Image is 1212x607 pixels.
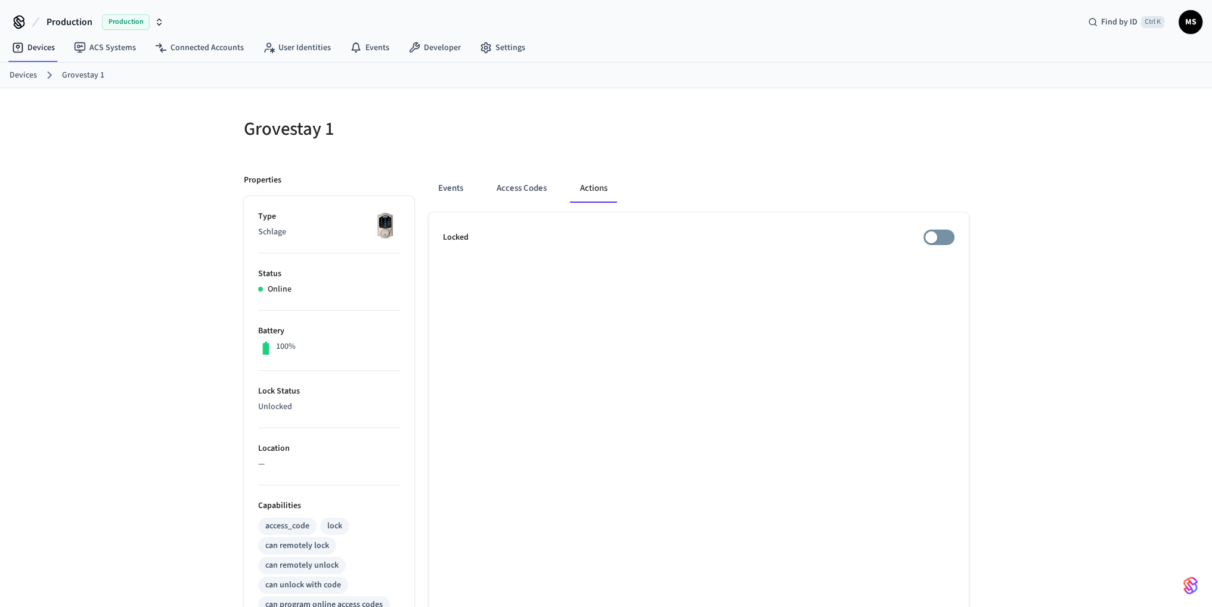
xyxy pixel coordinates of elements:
[571,174,617,203] button: Actions
[244,117,599,141] h5: Grovestay 1
[265,520,309,532] div: access_code
[258,226,400,239] p: Schlage
[487,174,556,203] button: Access Codes
[327,520,342,532] div: lock
[2,37,64,58] a: Devices
[265,559,339,572] div: can remotely unlock
[470,37,535,58] a: Settings
[399,37,470,58] a: Developer
[1180,11,1201,33] span: MS
[258,401,400,413] p: Unlocked
[1179,10,1202,34] button: MS
[258,442,400,455] p: Location
[340,37,399,58] a: Events
[258,385,400,398] p: Lock Status
[64,37,145,58] a: ACS Systems
[258,500,400,512] p: Capabilities
[265,540,329,552] div: can remotely lock
[429,174,969,203] div: ant example
[253,37,340,58] a: User Identities
[258,325,400,337] p: Battery
[258,268,400,280] p: Status
[429,174,473,203] button: Events
[62,69,104,82] a: Grovestay 1
[258,458,400,470] p: —
[1078,11,1174,33] div: Find by IDCtrl K
[443,231,469,244] p: Locked
[1183,576,1198,595] img: SeamLogoGradient.69752ec5.svg
[244,174,281,187] p: Properties
[47,15,92,29] span: Production
[10,69,37,82] a: Devices
[1141,16,1164,28] span: Ctrl K
[265,579,341,591] div: can unlock with code
[145,37,253,58] a: Connected Accounts
[102,14,150,30] span: Production
[1101,16,1137,28] span: Find by ID
[370,210,400,240] img: Schlage Sense Smart Deadbolt with Camelot Trim, Front
[268,283,292,296] p: Online
[258,210,400,223] p: Type
[276,340,296,353] p: 100%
